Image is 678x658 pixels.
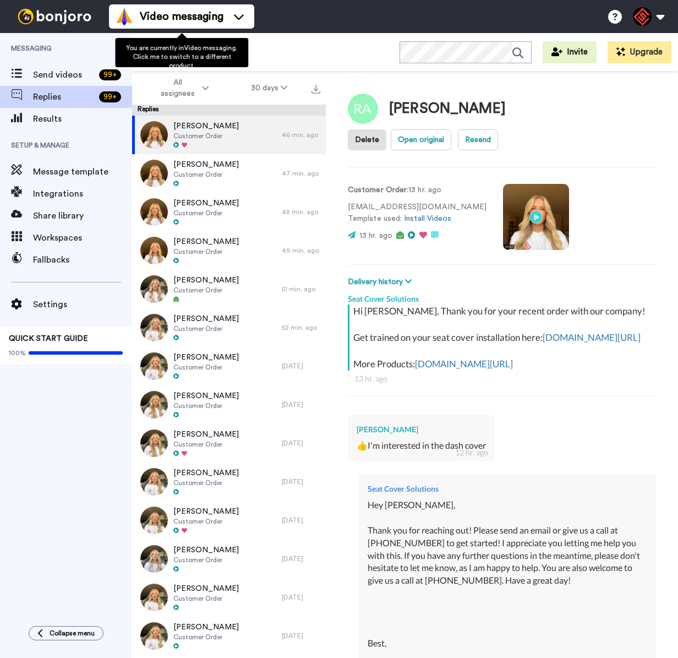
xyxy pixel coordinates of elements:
[132,116,326,154] a: [PERSON_NAME]Customer Order46 min. ago
[13,9,96,24] img: bj-logo-header-white.svg
[132,270,326,308] a: [PERSON_NAME]Customer Order51 min. ago
[608,41,671,63] button: Upgrade
[132,501,326,540] a: [PERSON_NAME]Customer Order[DATE]
[33,231,132,244] span: Workspaces
[140,468,168,496] img: 6f48f6f6-2143-4c3e-82bc-2925ef78c7a5-thumb.jpg
[311,85,320,94] img: export.svg
[140,198,168,226] img: 9e1f7d63-418d-424b-9ebe-e75fcc6447aa-thumb.jpg
[389,101,506,117] div: [PERSON_NAME]
[140,275,168,303] img: abe96a0e-0701-4199-b35c-25b2edef2a1b-thumb.jpg
[140,545,168,573] img: 9b378d04-2bb3-4839-8373-308b6e21f757-thumb.jpg
[140,352,168,380] img: f0d36fcb-40ce-41f9-bc78-fb01478e433e-thumb.jpg
[173,556,239,564] span: Customer Order
[353,304,653,371] div: Hi [PERSON_NAME], Thank you for your recent order with our company! Get trained on your seat cove...
[33,90,95,104] span: Replies
[132,105,326,116] div: Replies
[99,69,121,80] div: 99 +
[282,400,320,409] div: [DATE]
[140,584,168,611] img: 62401c04-7ad4-4ef9-b427-36f55b24b825-thumb.jpg
[132,193,326,231] a: [PERSON_NAME]Customer Order48 min. ago
[282,554,320,563] div: [DATE]
[140,237,168,264] img: 74da99c3-fc6a-4e94-9969-66da947bfb73-thumb.jpg
[132,385,326,424] a: [PERSON_NAME]Customer Order[DATE]
[173,363,239,372] span: Customer Order
[9,349,26,357] span: 100%
[282,477,320,486] div: [DATE]
[116,8,133,25] img: vm-color.svg
[282,593,320,602] div: [DATE]
[173,583,239,594] span: [PERSON_NAME]
[357,439,486,452] div: 👍I'm interested in the dash cover
[33,253,132,267] span: Fallbacks
[404,215,451,222] a: Install Videos
[282,439,320,448] div: [DATE]
[173,247,239,256] span: Customer Order
[140,507,168,534] img: 0db70c1f-9ce0-4807-80f1-5d7cfd762dd6-thumb.jpg
[132,424,326,463] a: [PERSON_NAME]Customer Order[DATE]
[173,121,239,132] span: [PERSON_NAME]
[132,308,326,347] a: [PERSON_NAME]Customer Order52 min. ago
[132,154,326,193] a: [PERSON_NAME]Customer Order47 min. ago
[282,285,320,293] div: 51 min. ago
[140,121,168,149] img: 87e1d350-652f-4df2-b1d8-68fb5c955473-thumb.jpg
[173,313,239,324] span: [PERSON_NAME]
[357,424,486,435] div: [PERSON_NAME]
[33,68,95,81] span: Send videos
[359,232,392,240] span: 13 hr. ago
[348,276,415,288] button: Delivery history
[348,186,407,194] strong: Customer Order
[455,447,488,458] div: 12 hr. ago
[173,236,239,247] span: [PERSON_NAME]
[134,73,230,104] button: All assignees
[415,358,513,369] a: [DOMAIN_NAME][URL]
[132,231,326,270] a: [PERSON_NAME]Customer Order49 min. ago
[140,314,168,341] img: 57033c35-f477-4d20-b3c4-5ab57f04aea0-thumb.jpg
[458,129,498,150] button: Resend
[282,246,320,255] div: 49 min. ago
[140,9,223,24] span: Video messaging
[173,286,239,295] span: Customer Order
[173,517,239,526] span: Customer Order
[132,578,326,617] a: [PERSON_NAME]Customer Order[DATE]
[173,467,239,478] span: [PERSON_NAME]
[348,184,486,196] p: : 13 hr. ago
[282,323,320,332] div: 52 min. ago
[140,622,168,650] img: b54035e2-4d99-4c48-b1d6-28864ee44743-thumb.jpg
[33,187,132,200] span: Integrations
[173,390,239,401] span: [PERSON_NAME]
[173,159,239,170] span: [PERSON_NAME]
[348,288,656,304] div: Seat Cover Solutions
[132,463,326,501] a: [PERSON_NAME]Customer Order[DATE]
[155,77,200,99] span: All assignees
[173,324,239,333] span: Customer Order
[348,94,378,124] img: Image of Ryan Allen
[33,112,132,126] span: Results
[173,622,239,633] span: [PERSON_NAME]
[348,129,386,150] button: Delete
[230,78,309,98] button: 30 days
[282,632,320,640] div: [DATE]
[126,45,237,69] span: You are currently in Video messaging . Click me to switch to a different product.
[354,373,649,384] div: 13 hr. ago
[391,129,451,150] button: Open original
[140,429,168,457] img: 398deb54-9925-44c4-930b-9fce91f32fc7-thumb.jpg
[173,429,239,440] span: [PERSON_NAME]
[173,506,239,517] span: [PERSON_NAME]
[132,540,326,578] a: [PERSON_NAME]Customer Order[DATE]
[173,352,239,363] span: [PERSON_NAME]
[173,401,239,410] span: Customer Order
[173,198,239,209] span: [PERSON_NAME]
[33,298,132,311] span: Settings
[50,629,95,638] span: Collapse menu
[348,202,486,225] p: [EMAIL_ADDRESS][DOMAIN_NAME] Template used:
[173,275,239,286] span: [PERSON_NAME]
[543,41,597,63] button: Invite
[308,80,324,96] button: Export all results that match these filters now.
[282,169,320,178] div: 47 min. ago
[33,165,132,178] span: Message template
[368,483,647,494] div: Seat Cover Solutions
[140,160,168,187] img: e5869494-edc0-43af-b8eb-fe938c43a502-thumb.jpg
[173,545,239,556] span: [PERSON_NAME]
[132,347,326,385] a: [PERSON_NAME]Customer Order[DATE]
[173,440,239,449] span: Customer Order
